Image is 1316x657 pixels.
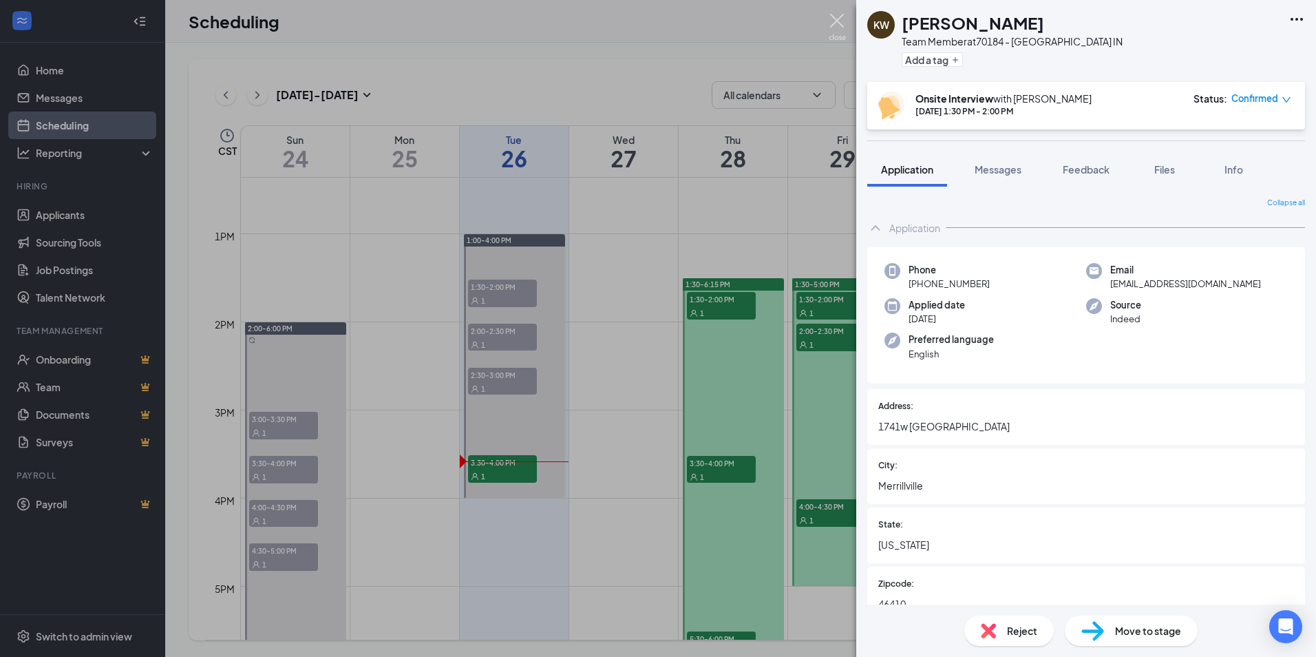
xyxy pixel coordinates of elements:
span: Indeed [1110,312,1141,326]
span: Info [1224,163,1243,176]
span: Application [881,163,933,176]
div: Open Intercom Messenger [1269,610,1302,643]
span: Collapse all [1267,198,1305,209]
span: [EMAIL_ADDRESS][DOMAIN_NAME] [1110,277,1261,291]
svg: ChevronUp [867,220,884,236]
div: [DATE] 1:30 PM - 2:00 PM [915,105,1092,117]
span: Email [1110,263,1261,277]
span: down [1282,95,1291,105]
span: Confirmed [1231,92,1278,105]
h1: [PERSON_NAME] [902,11,1044,34]
svg: Plus [951,56,959,64]
span: Move to stage [1115,623,1181,638]
div: Team Member at 70184 - [GEOGRAPHIC_DATA] IN [902,34,1123,48]
span: City: [878,459,898,472]
b: Onsite Interview [915,92,993,105]
span: State: [878,519,903,532]
span: Preferred language [909,333,994,346]
span: Files [1154,163,1175,176]
svg: Ellipses [1288,11,1305,28]
span: Messages [975,163,1021,176]
span: [US_STATE] [878,537,1294,552]
span: Source [1110,298,1141,312]
span: Feedback [1063,163,1110,176]
div: Application [889,221,940,235]
span: [PHONE_NUMBER] [909,277,990,291]
span: 1741w [GEOGRAPHIC_DATA] [878,419,1294,434]
span: Merrillville [878,478,1294,493]
span: Applied date [909,298,965,312]
span: [DATE] [909,312,965,326]
span: 46410 [878,596,1294,612]
div: Status : [1193,92,1227,105]
span: Reject [1007,623,1037,638]
button: PlusAdd a tag [902,52,963,67]
span: Zipcode: [878,578,914,591]
div: with [PERSON_NAME] [915,92,1092,105]
div: KW [873,18,889,32]
span: Address: [878,400,913,413]
span: English [909,347,994,361]
span: Phone [909,263,990,277]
